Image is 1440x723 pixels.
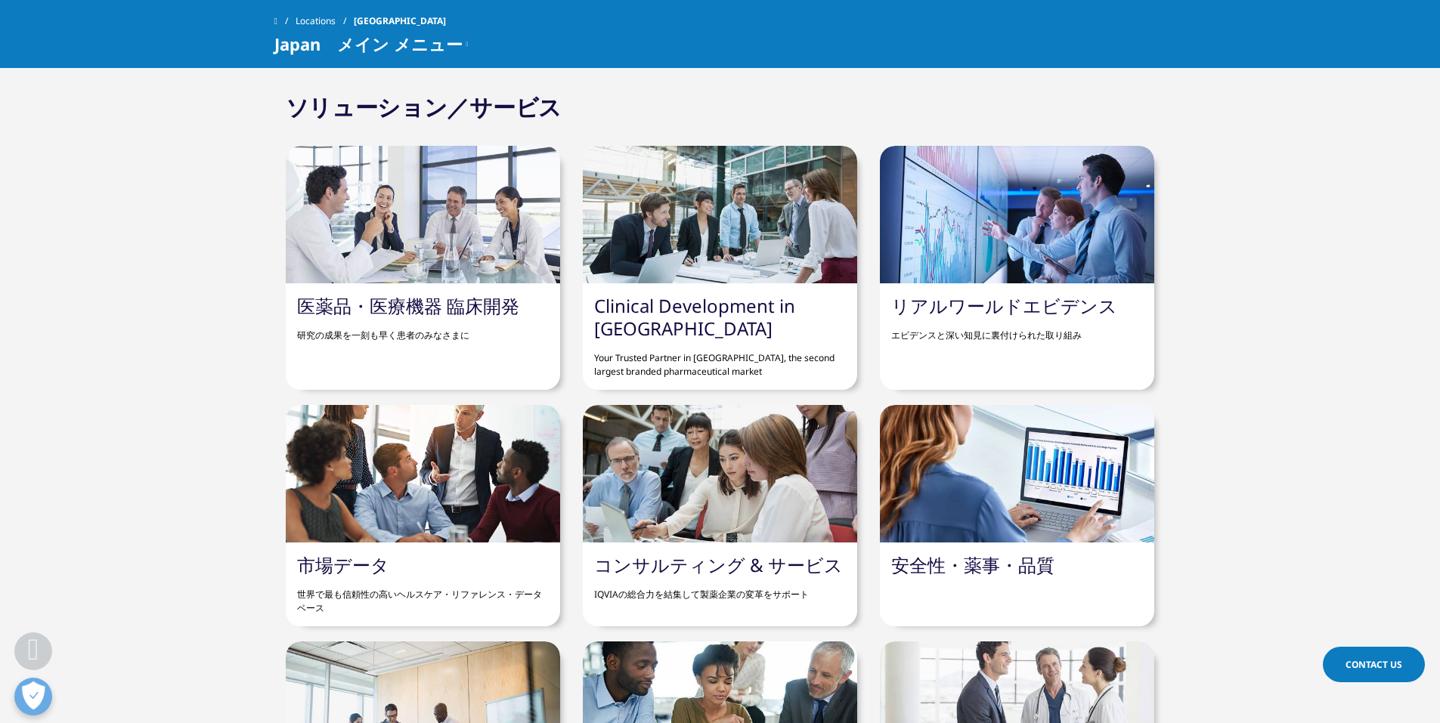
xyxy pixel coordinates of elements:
a: 安全性・薬事・品質 [891,552,1054,577]
p: Your Trusted Partner in [GEOGRAPHIC_DATA], the second largest branded pharmaceutical market [594,340,846,378]
a: 市場データ [297,552,389,577]
a: 医薬品・医療機器 臨床開発 [297,293,519,318]
p: エビデンスと深い知見に裏付けられた取り組み [891,317,1143,342]
a: リアルワールドエビデンス [891,293,1117,318]
span: Japan メイン メニュー [274,35,463,53]
span: Contact Us [1346,658,1402,671]
p: 世界で最も信頼性の高いヘルスケア・リファレンス・データベース [297,576,549,615]
p: IQVIAの総合力を結集して製薬企業の変革をサポート [594,576,846,601]
a: Contact Us [1323,647,1425,682]
a: コンサルティング & サービス [594,552,843,577]
a: Locations [296,8,354,35]
span: [GEOGRAPHIC_DATA] [354,8,446,35]
button: 優先設定センターを開く [14,678,52,715]
p: 研究の成果を一刻も早く患者のみなさまに [297,317,549,342]
h2: ソリューション／サービス [286,92,562,122]
a: Clinical Development in [GEOGRAPHIC_DATA] [594,293,795,341]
